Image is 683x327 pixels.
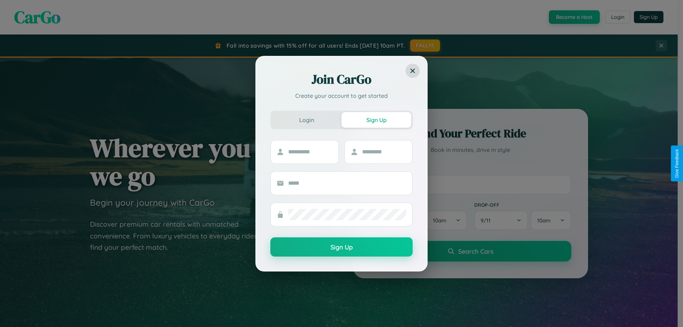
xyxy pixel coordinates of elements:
h2: Join CarGo [270,71,413,88]
button: Sign Up [341,112,411,128]
p: Create your account to get started [270,91,413,100]
button: Sign Up [270,237,413,257]
button: Login [272,112,341,128]
div: Give Feedback [674,149,679,178]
